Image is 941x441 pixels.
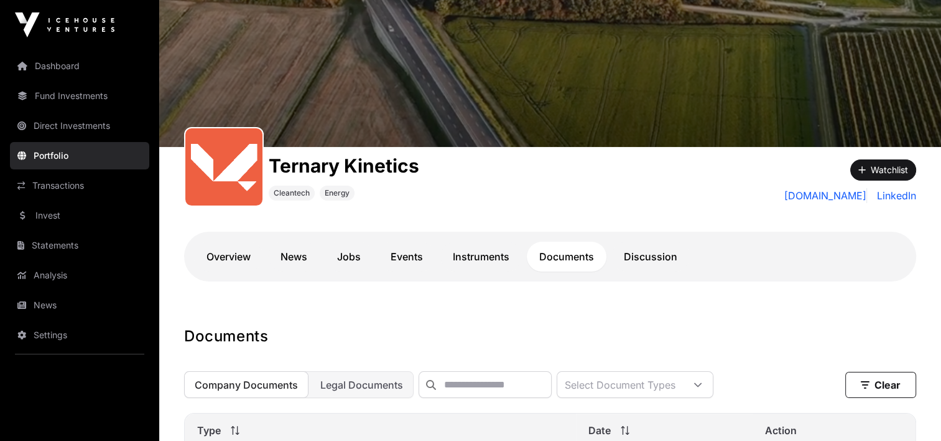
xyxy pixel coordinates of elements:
h1: Ternary Kinetics [269,154,419,177]
a: Documents [527,242,606,272]
a: Jobs [325,242,373,272]
a: Overview [194,242,263,272]
a: Events [378,242,435,272]
a: Discussion [611,242,690,272]
a: Statements [10,232,149,259]
a: [DOMAIN_NAME] [784,188,867,203]
iframe: Chat Widget [879,381,941,441]
span: Cleantech [274,188,310,198]
span: Action [765,423,797,438]
span: Type [197,423,221,438]
nav: Tabs [194,242,906,272]
a: News [268,242,320,272]
a: Direct Investments [10,112,149,140]
button: Watchlist [850,159,916,181]
img: Icehouse Ventures Logo [15,12,114,37]
a: Invest [10,202,149,229]
a: Dashboard [10,52,149,80]
span: Company Documents [195,379,298,391]
a: Analysis [10,262,149,289]
button: Legal Documents [310,371,414,398]
h1: Documents [184,326,916,346]
a: Instruments [440,242,522,272]
button: Company Documents [184,371,308,398]
a: LinkedIn [872,188,916,203]
div: Select Document Types [557,372,683,397]
a: Fund Investments [10,82,149,110]
a: Transactions [10,172,149,199]
span: Date [588,423,611,438]
a: Portfolio [10,142,149,169]
a: Settings [10,321,149,349]
button: Clear [845,372,916,398]
a: News [10,292,149,319]
span: Energy [325,188,350,198]
span: Legal Documents [320,379,403,391]
img: output-onlinepngtools---2025-01-23T085927.457.png [190,133,257,201]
